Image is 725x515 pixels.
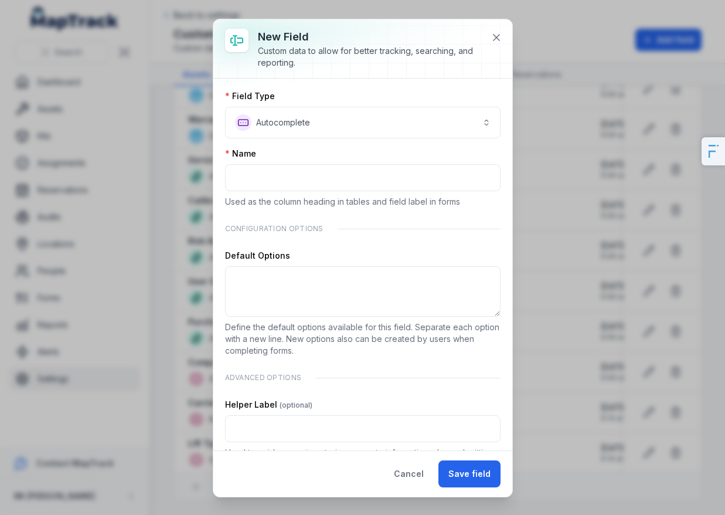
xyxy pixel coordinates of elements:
[225,266,501,317] textarea: :r4a:-form-item-label
[225,415,501,442] input: :r4b:-form-item-label
[225,196,501,208] p: Used as the column heading in tables and field label in forms
[225,447,501,470] p: Used to guide users in entering accurate information when submitting forms
[225,399,312,411] label: Helper Label
[384,460,434,487] button: Cancel
[225,321,501,357] p: Define the default options available for this field. Separate each option with a new line. New op...
[225,90,275,102] label: Field Type
[258,45,482,69] div: Custom data to allow for better tracking, searching, and reporting.
[438,460,501,487] button: Save field
[225,250,290,262] label: Default Options
[225,148,256,160] label: Name
[225,217,501,240] div: Configuration Options
[225,164,501,191] input: :r49:-form-item-label
[258,29,482,45] h3: New field
[225,107,501,138] button: Autocomplete
[225,366,501,389] div: Advanced Options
